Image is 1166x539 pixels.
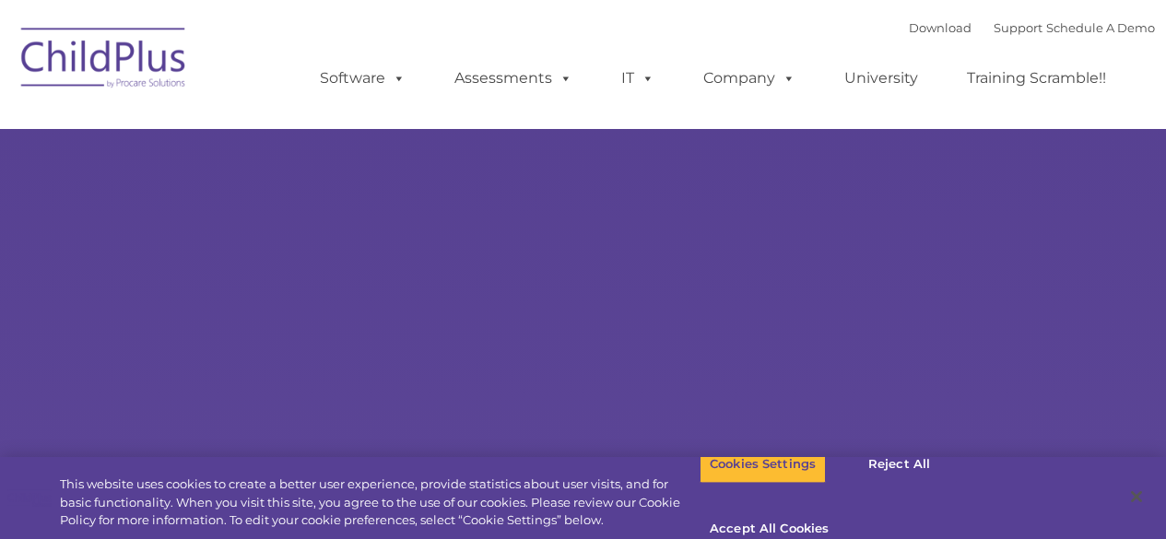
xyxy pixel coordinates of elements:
a: IT [603,60,673,97]
button: Reject All [842,445,957,484]
a: Download [909,20,972,35]
a: Training Scramble!! [948,60,1125,97]
a: Software [301,60,424,97]
font: | [909,20,1155,35]
a: Assessments [436,60,591,97]
button: Cookies Settings [700,445,826,484]
a: Schedule A Demo [1046,20,1155,35]
a: Support [994,20,1042,35]
div: This website uses cookies to create a better user experience, provide statistics about user visit... [60,475,700,530]
img: ChildPlus by Procare Solutions [12,15,196,107]
a: University [826,60,936,97]
a: Company [685,60,814,97]
button: Close [1116,476,1157,517]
